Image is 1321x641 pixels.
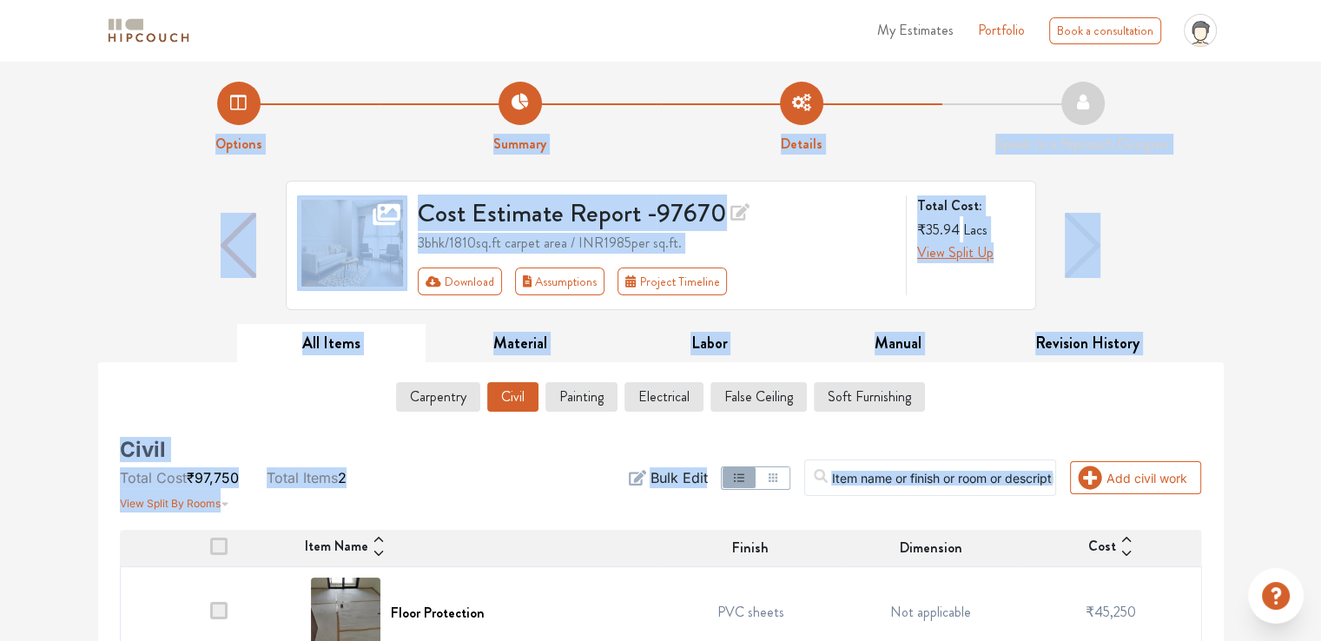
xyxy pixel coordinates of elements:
[418,195,895,229] h3: Cost Estimate Report - 97670
[615,324,804,363] button: Labor
[803,324,993,363] button: Manual
[418,233,895,254] div: 3bhk / 1810 sq.ft carpet area / INR 1985 per sq.ft.
[900,538,962,558] span: Dimension
[120,488,229,512] button: View Split By Rooms
[237,324,426,363] button: All Items
[629,467,707,488] button: Bulk Edit
[545,382,618,412] button: Painting
[1070,461,1201,494] button: Add civil work
[618,268,727,295] button: Project Timeline
[995,134,1170,154] strong: Speak to a Hipcouch Designer
[297,195,408,291] img: gallery
[781,134,822,154] strong: Details
[814,382,925,412] button: Soft Furnishing
[418,268,741,295] div: First group
[120,497,221,510] span: View Split By Rooms
[963,220,987,240] span: Lacs
[120,443,166,457] h5: Civil
[732,538,769,558] span: Finish
[396,382,480,412] button: Carpentry
[418,268,895,295] div: Toolbar with button groups
[710,382,807,412] button: False Ceiling
[1086,602,1136,622] span: ₹45,250
[391,605,485,621] h6: Floor Protection
[105,16,192,46] img: logo-horizontal.svg
[804,459,1056,496] input: Item name or finish or room or description
[221,213,255,278] img: arrow left
[650,467,707,488] span: Bulk Edit
[917,242,994,263] button: View Split Up
[993,324,1182,363] button: Revision History
[917,242,994,262] span: View Split Up
[120,469,187,486] span: Total Cost
[515,268,605,295] button: Assumptions
[267,469,338,486] span: Total Items
[917,195,1021,216] strong: Total Cost:
[418,268,502,295] button: Download
[215,134,262,154] strong: Options
[267,467,347,488] li: 2
[493,134,546,154] strong: Summary
[1088,536,1116,560] span: Cost
[917,220,960,240] span: ₹35.94
[487,382,538,412] button: Civil
[877,20,954,40] span: My Estimates
[1065,213,1100,278] img: arrow right
[187,469,239,486] span: ₹97,750
[426,324,615,363] button: Material
[978,20,1025,41] a: Portfolio
[105,11,192,50] span: logo-horizontal.svg
[305,536,368,560] span: Item Name
[1049,17,1161,44] div: Book a consultation
[624,382,703,412] button: Electrical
